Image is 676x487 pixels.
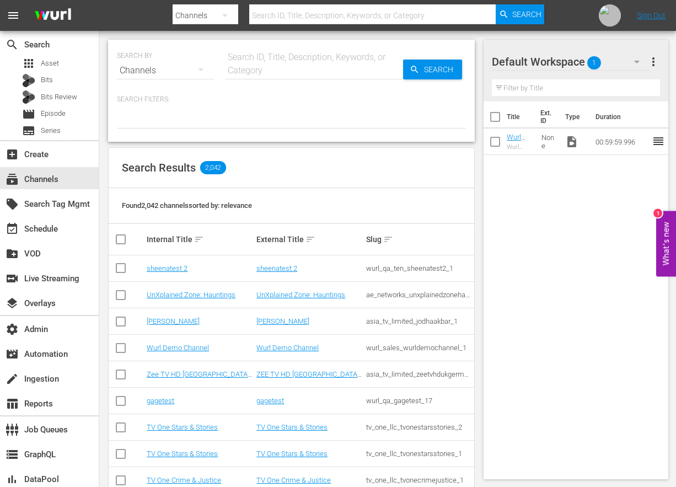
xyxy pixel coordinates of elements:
img: photo.jpg [599,4,621,26]
span: Overlays [6,297,19,310]
div: Default Workspace [492,46,650,77]
div: 1 [653,208,662,217]
a: TV One Stars & Stories [256,423,328,431]
span: Ingestion [6,372,19,386]
span: Create [6,148,19,161]
a: TV One Stars & Stories [147,423,218,431]
span: Episode [22,108,35,121]
span: Episode [41,108,66,119]
div: Bits Review [22,90,35,104]
a: Wurl Demo Channel [256,344,319,352]
div: Slug [366,233,473,246]
img: ans4CAIJ8jUAAAAAAAAAAAAAAAAAAAAAAAAgQb4GAAAAAAAAAAAAAAAAAAAAAAAAJMjXAAAAAAAAAAAAAAAAAAAAAAAAgAT5G... [26,3,79,29]
span: Series [41,125,61,136]
a: ZEE TV HD [GEOGRAPHIC_DATA] ([GEOGRAPHIC_DATA]) [256,370,362,387]
span: sort [305,234,315,244]
a: TV One Stars & Stories [147,449,218,458]
div: Wurl Logo 1 hr [507,143,533,151]
span: Search [420,60,462,79]
span: Asset [22,57,35,70]
span: 2,042 [200,161,226,174]
div: Search ID, Title, Description, Keywords, or Category [225,51,403,77]
a: TV One Stars & Stories [256,449,328,458]
th: Duration [589,101,655,132]
a: Wurl Demo Channel [147,344,209,352]
div: Internal Title [147,233,253,246]
a: Wurl Logo 1 hr [507,133,528,158]
span: Schedule [6,222,19,236]
th: Type [559,101,589,132]
span: VOD [6,247,19,260]
div: Bits [22,74,35,87]
span: GraphQL [6,448,19,461]
span: more_vert [647,55,660,68]
span: Automation [6,347,19,361]
div: External Title [256,233,363,246]
span: Reports [6,397,19,410]
a: TV One Crime & Justice [256,476,331,484]
span: sort [383,234,393,244]
div: asia_tv_limited_jodhaakbar_1 [366,317,473,325]
a: TV One Crime & Justice [147,476,221,484]
span: Search [512,4,541,24]
div: tv_one_llc_tvonecrimejustice_1 [366,476,473,484]
th: Ext. ID [534,101,559,132]
span: Series [22,124,35,137]
span: sort [194,234,204,244]
button: Search [496,4,544,24]
span: Video [565,135,578,148]
th: Title [507,101,534,132]
p: Search Filters: [117,95,466,104]
span: Bits [41,74,53,85]
span: Search [6,38,19,51]
a: Zee TV HD [GEOGRAPHIC_DATA] ([GEOGRAPHIC_DATA]) [147,370,252,387]
div: asia_tv_limited_zeetvhdukgermany_1 [366,370,473,378]
span: Search Tag Mgmt [6,197,19,211]
button: more_vert [647,49,660,75]
span: Found 2,042 channels sorted by: relevance [122,201,252,210]
a: sheenatest 2 [256,264,297,272]
a: UnXplained Zone: Hauntings [147,291,235,299]
button: Open Feedback Widget [656,211,676,276]
span: Search Results [122,161,196,174]
span: Live Streaming [6,272,19,285]
span: 1 [587,51,601,74]
span: Admin [6,323,19,336]
a: gagetest [147,397,174,405]
div: ae_networks_unxplainedzonehauntings_1 [366,291,473,299]
a: Sign Out [637,11,666,20]
button: Search [403,60,462,79]
a: gagetest [256,397,284,405]
span: reorder [652,135,665,148]
div: Channels [117,55,214,86]
div: tv_one_llc_tvonestarsstories_1 [366,449,473,458]
div: wurl_qa_ten_sheenatest2_1 [366,264,473,272]
td: 00:59:59.996 [591,129,652,155]
span: Asset [41,58,59,69]
div: wurl_qa_gagetest_17 [366,397,473,405]
a: sheenatest 2 [147,264,187,272]
div: tv_one_llc_tvonestarsstories_2 [366,423,473,431]
a: [PERSON_NAME] [147,317,200,325]
a: UnXplained Zone: Hauntings [256,291,345,299]
a: [PERSON_NAME] [256,317,309,325]
span: DataPool [6,473,19,486]
span: Channels [6,173,19,186]
span: Bits Review [41,92,77,103]
span: Job Queues [6,423,19,436]
span: menu [7,9,20,22]
td: None [537,129,561,155]
div: wurl_sales_wurldemochannel_1 [366,344,473,352]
